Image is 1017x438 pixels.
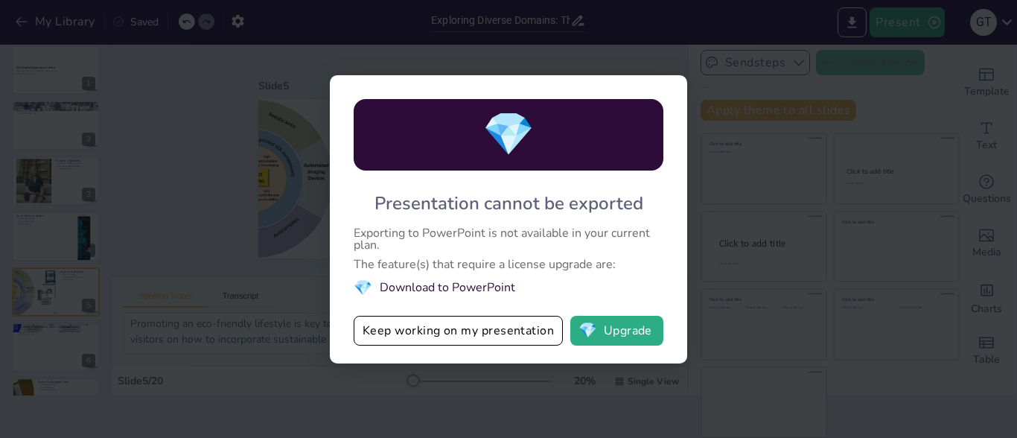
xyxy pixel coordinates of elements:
[354,227,663,251] div: Exporting to PowerPoint is not available in your current plan.
[482,106,535,163] span: diamond
[354,316,563,346] button: Keep working on my presentation
[354,258,663,270] div: The feature(s) that require a license upgrade are:
[354,278,372,298] span: diamond
[578,323,597,338] span: diamond
[374,191,643,215] div: Presentation cannot be exported
[570,316,663,346] button: diamondUpgrade
[354,278,663,298] li: Download to PowerPoint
